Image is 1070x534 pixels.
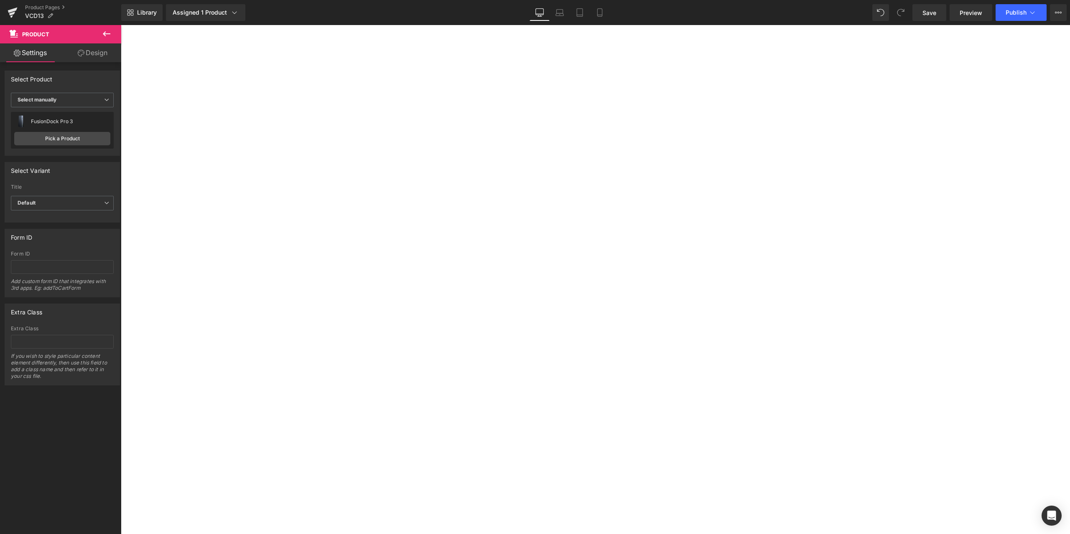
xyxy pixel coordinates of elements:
[1006,9,1027,16] span: Publish
[570,4,590,21] a: Tablet
[1050,4,1067,21] button: More
[950,4,992,21] a: Preview
[11,184,114,192] label: Title
[25,13,44,19] span: VCD13
[18,200,36,206] b: Default
[11,251,114,257] div: Form ID
[1042,506,1062,526] div: Open Intercom Messenger
[922,8,936,17] span: Save
[960,8,982,17] span: Preview
[996,4,1047,21] button: Publish
[11,278,114,297] div: Add custom form ID that integrates with 3rd apps. Eg: addToCartForm
[892,4,909,21] button: Redo
[11,162,51,174] div: Select Variant
[590,4,610,21] a: Mobile
[11,229,32,241] div: Form ID
[137,9,157,16] span: Library
[11,71,53,83] div: Select Product
[11,353,114,385] div: If you wish to style particular content element differently, then use this field to add a class n...
[62,43,123,62] a: Design
[550,4,570,21] a: Laptop
[14,132,110,145] a: Pick a Product
[530,4,550,21] a: Desktop
[11,304,42,316] div: Extra Class
[121,4,163,21] a: New Library
[22,31,49,38] span: Product
[31,119,110,124] div: FusionDock Pro 3
[14,115,28,128] img: pImage
[18,96,56,103] b: Select manually
[25,4,121,11] a: Product Pages
[872,4,889,21] button: Undo
[173,8,239,17] div: Assigned 1 Product
[11,326,114,332] div: Extra Class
